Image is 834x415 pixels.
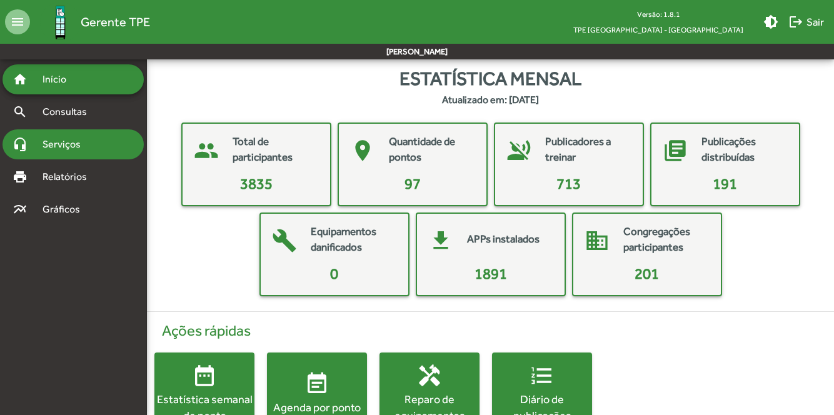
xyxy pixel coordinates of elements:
mat-icon: domain [578,222,616,259]
mat-card-title: Quantidade de pontos [389,134,474,166]
span: 1891 [475,265,507,282]
mat-icon: headset_mic [13,137,28,152]
mat-icon: people [188,132,225,169]
span: 0 [330,265,338,282]
mat-icon: format_list_numbered [530,363,555,388]
mat-icon: search [13,104,28,119]
mat-icon: brightness_medium [763,14,778,29]
mat-icon: print [13,169,28,184]
div: Versão: 1.8.1 [563,6,753,22]
span: 97 [404,175,421,192]
mat-card-title: Total de participantes [233,134,318,166]
mat-icon: place [344,132,381,169]
mat-card-title: Congregações participantes [623,224,708,256]
a: Gerente TPE [30,2,150,42]
span: Gráficos [35,202,97,217]
span: 201 [635,265,659,282]
span: Estatística mensal [399,64,581,92]
mat-icon: logout [788,14,803,29]
mat-icon: build [266,222,303,259]
mat-icon: handyman [417,363,442,388]
mat-icon: menu [5,9,30,34]
button: Sair [783,11,829,33]
mat-icon: event_note [304,371,329,396]
h4: Ações rápidas [154,322,826,340]
div: Agenda por ponto [267,399,367,415]
span: 713 [556,175,581,192]
mat-icon: library_books [656,132,694,169]
img: Logo [40,2,81,42]
mat-icon: date_range [192,363,217,388]
span: TPE [GEOGRAPHIC_DATA] - [GEOGRAPHIC_DATA] [563,22,753,37]
span: Início [35,72,84,87]
mat-icon: home [13,72,28,87]
mat-icon: get_app [422,222,460,259]
span: Sair [788,11,824,33]
mat-card-title: Equipamentos danificados [311,224,396,256]
span: 191 [713,175,737,192]
span: 3835 [240,175,273,192]
span: Consultas [35,104,103,119]
span: Gerente TPE [81,12,150,32]
mat-icon: multiline_chart [13,202,28,217]
mat-icon: voice_over_off [500,132,538,169]
mat-card-title: Publicações distribuídas [701,134,786,166]
span: Serviços [35,137,98,152]
span: Relatórios [35,169,103,184]
strong: Atualizado em: [DATE] [442,92,539,107]
mat-card-title: Publicadores a treinar [545,134,630,166]
mat-card-title: APPs instalados [467,231,540,247]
